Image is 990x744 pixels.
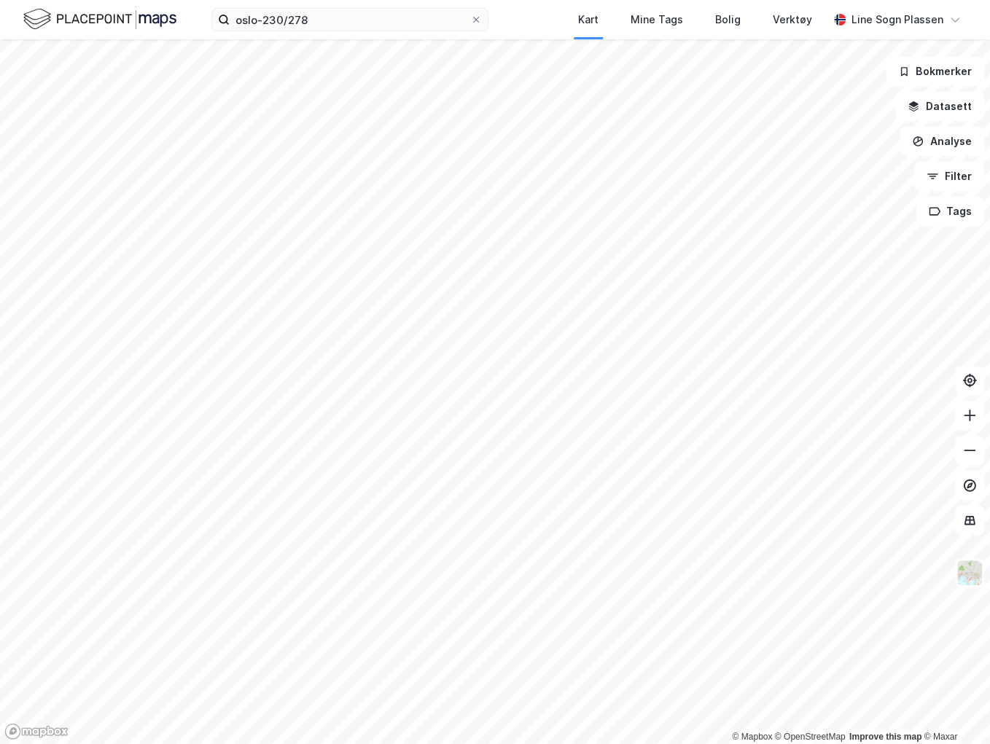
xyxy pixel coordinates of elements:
[886,57,984,86] button: Bokmerker
[732,732,772,742] a: Mapbox
[900,127,984,156] button: Analyse
[4,723,69,740] a: Mapbox homepage
[956,559,983,587] img: Z
[23,7,176,32] img: logo.f888ab2527a4732fd821a326f86c7f29.svg
[715,11,741,28] div: Bolig
[917,674,990,744] div: Kontrollprogram for chat
[631,11,683,28] div: Mine Tags
[914,162,984,191] button: Filter
[849,732,921,742] a: Improve this map
[916,197,984,226] button: Tags
[578,11,599,28] div: Kart
[775,732,846,742] a: OpenStreetMap
[917,674,990,744] iframe: Chat Widget
[230,9,470,31] input: Søk på adresse, matrikkel, gårdeiere, leietakere eller personer
[895,92,984,121] button: Datasett
[851,11,943,28] div: Line Sogn Plassen
[773,11,812,28] div: Verktøy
